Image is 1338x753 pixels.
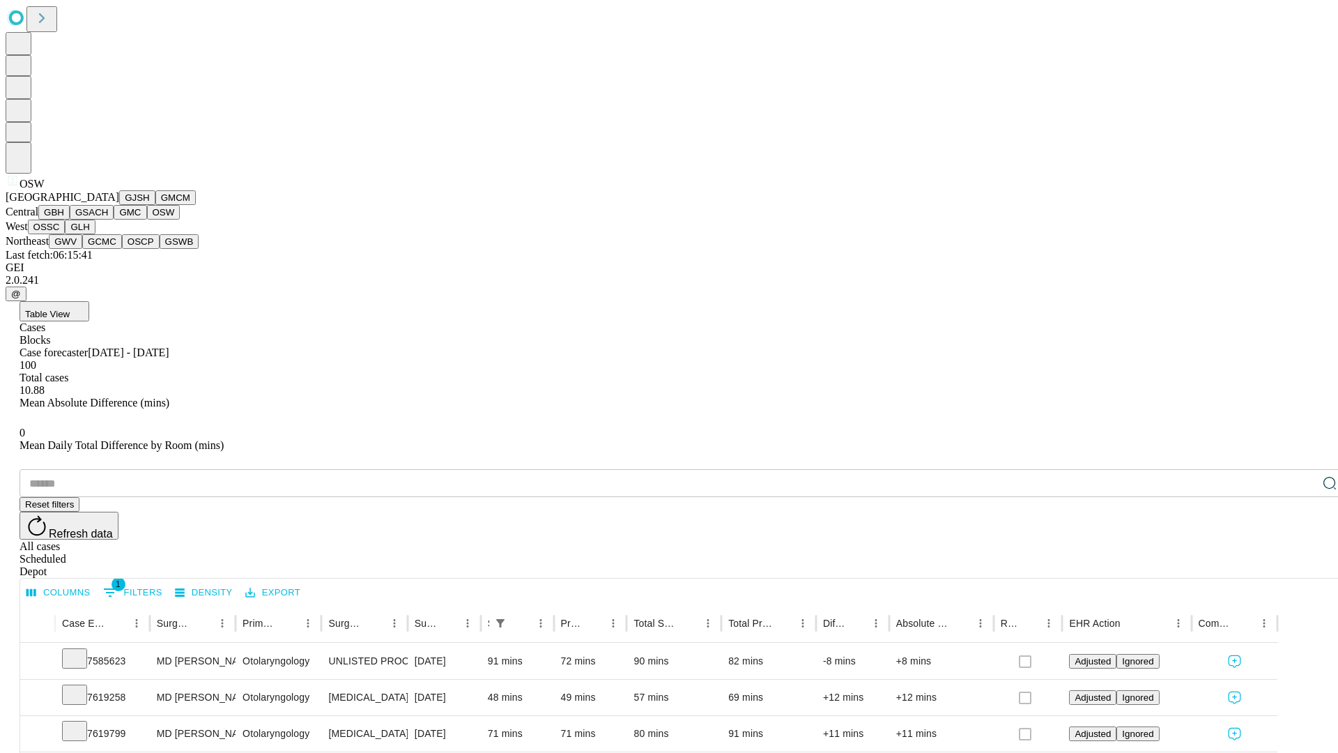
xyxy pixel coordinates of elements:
[561,618,583,629] div: Predicted In Room Duration
[6,191,119,203] span: [GEOGRAPHIC_DATA]
[107,614,127,633] button: Sort
[27,650,48,674] button: Expand
[951,614,971,633] button: Sort
[49,234,82,249] button: GWV
[896,680,987,715] div: +12 mins
[488,680,547,715] div: 48 mins
[1075,656,1111,667] span: Adjusted
[122,234,160,249] button: OSCP
[157,680,229,715] div: MD [PERSON_NAME] [PERSON_NAME]
[147,205,180,220] button: OSW
[20,427,25,439] span: 0
[896,716,987,752] div: +11 mins
[488,716,547,752] div: 71 mins
[728,716,809,752] div: 91 mins
[823,618,845,629] div: Difference
[1069,727,1116,741] button: Adjusted
[155,190,196,205] button: GMCM
[1122,692,1153,703] span: Ignored
[328,680,400,715] div: [MEDICAL_DATA] UPPER EYELID WITH HERNIATED [MEDICAL_DATA]
[1122,614,1141,633] button: Sort
[1122,656,1153,667] span: Ignored
[6,261,1332,274] div: GEI
[1116,727,1159,741] button: Ignored
[23,582,94,604] button: Select columns
[415,644,474,679] div: [DATE]
[279,614,298,633] button: Sort
[823,644,882,679] div: -8 mins
[491,614,510,633] div: 1 active filter
[633,680,714,715] div: 57 mins
[20,359,36,371] span: 100
[20,301,89,321] button: Table View
[971,614,990,633] button: Menu
[774,614,793,633] button: Sort
[1169,614,1188,633] button: Menu
[415,716,474,752] div: [DATE]
[20,384,45,396] span: 10.88
[561,716,620,752] div: 71 mins
[100,581,166,604] button: Show filters
[1069,654,1116,669] button: Adjusted
[1075,729,1111,739] span: Adjusted
[171,582,236,604] button: Density
[823,716,882,752] div: +11 mins
[1254,614,1274,633] button: Menu
[88,347,169,358] span: [DATE] - [DATE]
[243,680,314,715] div: Otolaryngology
[20,397,169,409] span: Mean Absolute Difference (mins)
[491,614,510,633] button: Show filters
[6,206,38,218] span: Central
[27,686,48,710] button: Expand
[415,680,474,715] div: [DATE]
[679,614,698,633] button: Sort
[6,249,93,261] span: Last fetch: 06:15:41
[1069,690,1116,705] button: Adjusted
[896,644,987,679] div: +8 mins
[20,178,45,190] span: OSW
[62,644,143,679] div: 7585623
[633,716,714,752] div: 80 mins
[1001,618,1019,629] div: Resolved in EHR
[127,614,146,633] button: Menu
[793,614,813,633] button: Menu
[6,274,1332,287] div: 2.0.241
[243,716,314,752] div: Otolaryngology
[38,205,70,220] button: GBH
[823,680,882,715] div: +12 mins
[243,618,277,629] div: Primary Service
[488,644,547,679] div: 91 mins
[1020,614,1039,633] button: Sort
[1039,614,1059,633] button: Menu
[28,220,66,234] button: OSSC
[866,614,886,633] button: Menu
[49,528,113,540] span: Refresh data
[728,644,809,679] div: 82 mins
[193,614,213,633] button: Sort
[157,618,192,629] div: Surgeon Name
[25,309,70,319] span: Table View
[385,614,404,633] button: Menu
[20,512,118,540] button: Refresh data
[157,644,229,679] div: MD [PERSON_NAME] [PERSON_NAME]
[1116,690,1159,705] button: Ignored
[365,614,385,633] button: Sort
[438,614,458,633] button: Sort
[82,234,122,249] button: GCMC
[62,618,106,629] div: Case Epic Id
[531,614,551,633] button: Menu
[1069,618,1120,629] div: EHR Action
[328,644,400,679] div: UNLISTED PROCEDURE EYELID
[119,190,155,205] button: GJSH
[11,289,21,299] span: @
[27,722,48,747] button: Expand
[62,716,143,752] div: 7619799
[6,220,28,232] span: West
[1075,692,1111,703] span: Adjusted
[584,614,603,633] button: Sort
[896,618,950,629] div: Absolute Difference
[20,372,68,383] span: Total cases
[603,614,623,633] button: Menu
[633,644,714,679] div: 90 mins
[561,644,620,679] div: 72 mins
